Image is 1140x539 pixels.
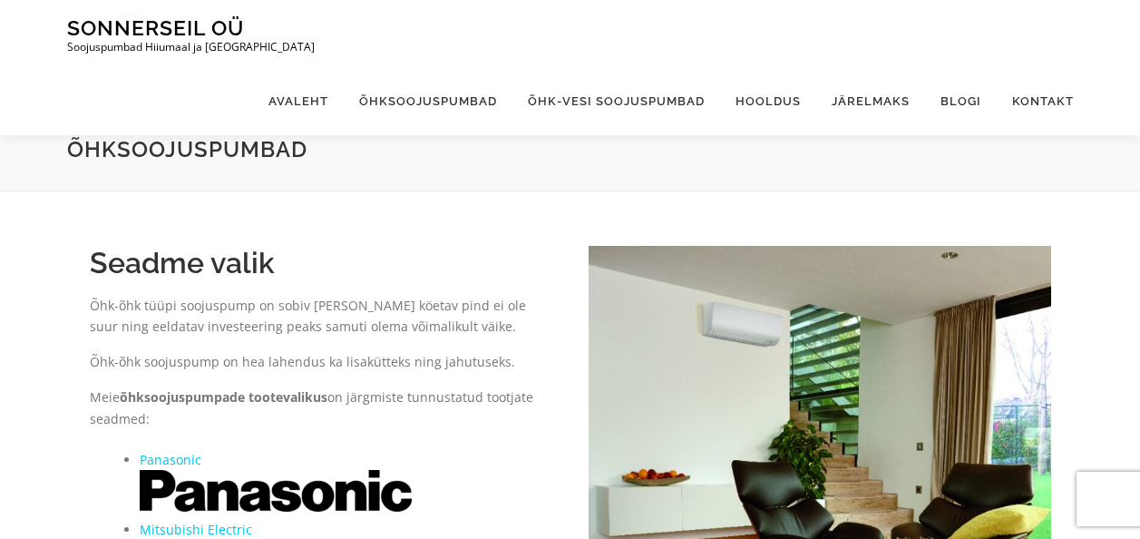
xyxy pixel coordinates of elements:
[253,67,344,135] a: Avaleht
[997,67,1074,135] a: Kontakt
[140,521,252,538] a: Mitsubishi Electric
[90,246,552,280] h2: Seadme valik
[90,295,552,338] p: Õhk-õhk tüüpi soojuspump on sobiv [PERSON_NAME] köetav pind ei ole suur ning eeldatav investeerin...
[816,67,925,135] a: Järelmaks
[925,67,997,135] a: Blogi
[90,387,552,430] p: Meie on järgmiste tunnustatud tootjate seadmed:
[67,41,315,54] p: Soojuspumbad Hiiumaal ja [GEOGRAPHIC_DATA]
[67,135,1074,163] h1: Õhksoojuspumbad
[120,388,327,406] strong: õhksoojuspumpade tootevalikus
[344,67,512,135] a: Õhksoojuspumbad
[67,15,244,40] a: Sonnerseil OÜ
[90,351,552,373] p: Õhk-õhk soojuspump on hea lahendus ka lisakütteks ning jahutuseks.
[720,67,816,135] a: Hooldus
[512,67,720,135] a: Õhk-vesi soojuspumbad
[140,451,201,468] a: Panasonic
